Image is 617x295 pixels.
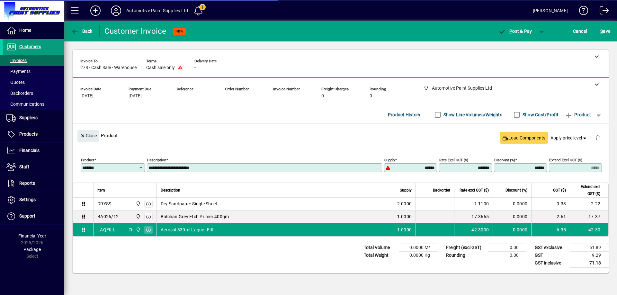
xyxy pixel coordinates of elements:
[574,183,600,197] span: Extend excl GST ($)
[225,94,226,99] span: -
[533,5,568,16] div: [PERSON_NAME]
[570,251,609,259] td: 9.29
[177,94,178,99] span: -
[19,115,38,120] span: Suppliers
[500,132,548,144] button: Load Components
[6,91,33,96] span: Backorders
[134,200,141,207] span: Automotive Paint Supplies Ltd
[3,110,64,126] a: Suppliers
[64,25,100,37] app-page-header-button: Back
[134,226,141,233] span: Automotive Paint Supplies Ltd
[397,201,412,207] span: 2.0000
[488,251,526,259] td: 0.00
[458,201,489,207] div: 1.1100
[442,112,502,118] label: Show Line Volumes/Weights
[71,29,93,34] span: Back
[600,26,610,36] span: ave
[3,66,64,77] a: Payments
[97,187,105,194] span: Item
[6,80,25,85] span: Quotes
[76,133,101,139] app-page-header-button: Close
[18,233,46,238] span: Financial Year
[493,210,531,223] td: 0.0000
[521,112,559,118] label: Show Cost/Profit
[3,126,64,142] a: Products
[161,227,213,233] span: Aerosol 330ml Laquer Fill
[6,69,31,74] span: Payments
[505,187,527,194] span: Discount (%)
[3,159,64,175] a: Staff
[361,251,399,259] td: Total Weight
[384,157,395,162] mat-label: Supply
[106,5,126,16] button: Profile
[385,109,423,121] button: Product History
[3,22,64,39] a: Home
[3,208,64,224] a: Support
[19,131,38,137] span: Products
[69,25,94,37] button: Back
[532,251,570,259] td: GST
[399,251,438,259] td: 0.0000 Kg
[433,187,450,194] span: Backorder
[19,44,41,49] span: Customers
[388,110,421,120] span: Product History
[134,213,141,220] span: Automotive Paint Supplies Ltd
[553,187,566,194] span: GST ($)
[531,210,570,223] td: 2.61
[458,227,489,233] div: 42.3000
[574,1,588,22] a: Knowledge Base
[488,244,526,251] td: 0.00
[570,223,608,236] td: 42.30
[600,29,603,34] span: S
[498,29,532,34] span: ost & Pay
[23,247,41,252] span: Package
[565,110,591,120] span: Product
[77,130,99,142] button: Close
[397,213,412,220] span: 1.0000
[3,175,64,192] a: Reports
[104,26,166,36] div: Customer Invoice
[549,157,582,162] mat-label: Extend excl GST ($)
[175,29,183,33] span: NEW
[147,157,166,162] mat-label: Description
[161,187,180,194] span: Description
[273,94,274,99] span: -
[573,26,587,36] span: Cancel
[19,213,35,219] span: Support
[503,135,545,141] span: Load Components
[571,25,589,37] button: Cancel
[3,55,64,66] a: Invoices
[531,223,570,236] td: 6.35
[3,88,64,99] a: Backorders
[80,65,137,70] span: 278 - Cash Sale - Warehouse
[194,65,196,70] span: -
[493,198,531,210] td: 0.0000
[19,164,29,169] span: Staff
[509,29,512,34] span: P
[548,132,590,144] button: Apply price level
[73,124,609,147] div: Product
[3,77,64,88] a: Quotes
[19,28,31,33] span: Home
[97,227,116,233] div: LAQFILL
[400,187,412,194] span: Supply
[562,109,594,121] button: Product
[97,201,111,207] div: DRYSS
[397,227,412,233] span: 1.0000
[80,130,97,141] span: Close
[443,251,488,259] td: Rounding
[550,135,588,141] span: Apply price level
[494,157,515,162] mat-label: Discount (%)
[495,25,535,37] button: Post & Pay
[97,213,119,220] div: BA026/12
[321,94,324,99] span: 0
[3,143,64,159] a: Financials
[3,99,64,110] a: Communications
[80,94,94,99] span: [DATE]
[590,135,605,140] app-page-header-button: Delete
[161,201,218,207] span: Dry Sandpaper Single Sheet
[599,25,612,37] button: Save
[161,213,229,220] span: Balchan Grey Etch Primer 400gm
[146,65,175,70] span: Cash sale only
[399,244,438,251] td: 0.0000 M³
